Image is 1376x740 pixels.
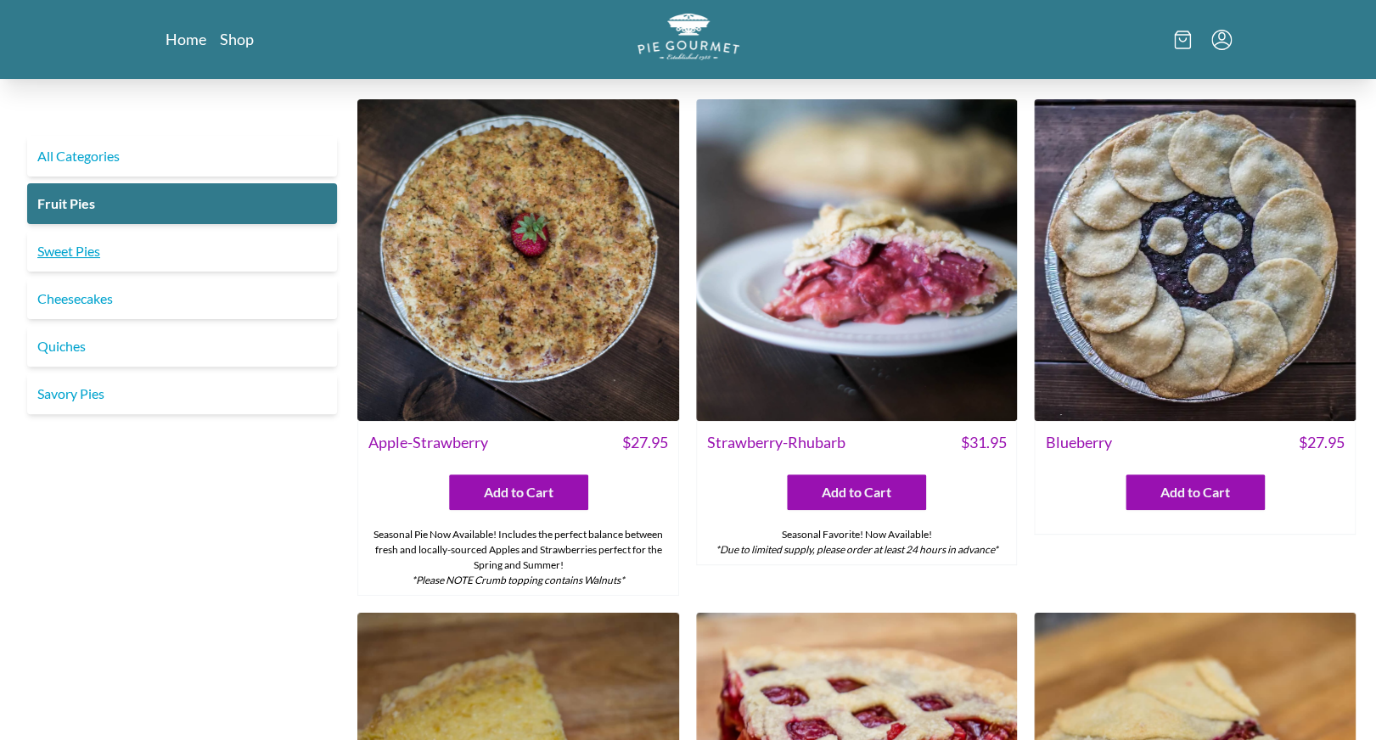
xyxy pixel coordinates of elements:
[412,574,625,586] em: *Please NOTE Crumb topping contains Walnuts*
[484,482,553,502] span: Add to Cart
[1299,431,1345,454] span: $ 27.95
[1045,431,1111,454] span: Blueberry
[27,136,337,177] a: All Categories
[358,520,678,595] div: Seasonal Pie Now Available! Includes the perfect balance between fresh and locally-sourced Apples...
[1160,482,1230,502] span: Add to Cart
[27,231,337,272] a: Sweet Pies
[960,431,1006,454] span: $ 31.95
[449,474,588,510] button: Add to Cart
[1211,30,1232,50] button: Menu
[707,431,845,454] span: Strawberry-Rhubarb
[716,543,998,556] em: *Due to limited supply, please order at least 24 hours in advance*
[696,99,1018,421] img: Strawberry-Rhubarb
[220,29,254,49] a: Shop
[637,14,739,60] img: logo
[622,431,668,454] span: $ 27.95
[368,431,488,454] span: Apple-Strawberry
[27,373,337,414] a: Savory Pies
[357,99,679,421] img: Apple-Strawberry
[166,29,206,49] a: Home
[787,474,926,510] button: Add to Cart
[27,326,337,367] a: Quiches
[637,14,739,65] a: Logo
[1034,99,1356,421] img: Blueberry
[1126,474,1265,510] button: Add to Cart
[697,520,1017,564] div: Seasonal Favorite! Now Available!
[27,183,337,224] a: Fruit Pies
[822,482,891,502] span: Add to Cart
[27,278,337,319] a: Cheesecakes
